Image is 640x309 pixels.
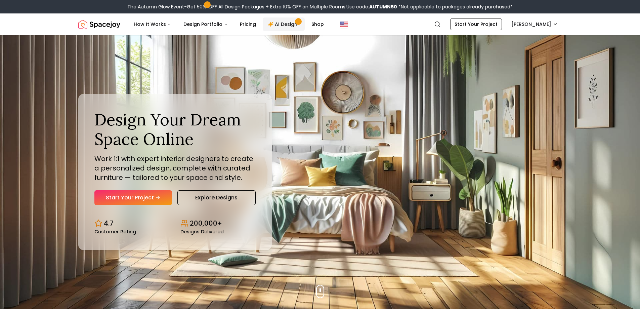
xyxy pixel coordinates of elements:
[78,17,120,31] a: Spacejoy
[94,110,256,149] h1: Design Your Dream Space Online
[180,229,224,234] small: Designs Delivered
[94,229,136,234] small: Customer Rating
[104,219,114,228] p: 4.7
[190,219,222,228] p: 200,000+
[397,3,513,10] span: *Not applicable to packages already purchased*
[507,18,562,30] button: [PERSON_NAME]
[450,18,502,30] a: Start Your Project
[234,17,261,31] a: Pricing
[177,190,256,205] a: Explore Designs
[340,20,348,28] img: United States
[78,17,120,31] img: Spacejoy Logo
[127,3,513,10] div: The Autumn Glow Event-Get 50% OFF All Design Packages + Extra 10% OFF on Multiple Rooms.
[178,17,233,31] button: Design Portfolio
[128,17,177,31] button: How It Works
[369,3,397,10] b: AUTUMN50
[94,154,256,182] p: Work 1:1 with expert interior designers to create a personalized design, complete with curated fu...
[263,17,305,31] a: AI Design
[306,17,329,31] a: Shop
[94,213,256,234] div: Design stats
[346,3,397,10] span: Use code:
[78,13,562,35] nav: Global
[94,190,172,205] a: Start Your Project
[128,17,329,31] nav: Main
